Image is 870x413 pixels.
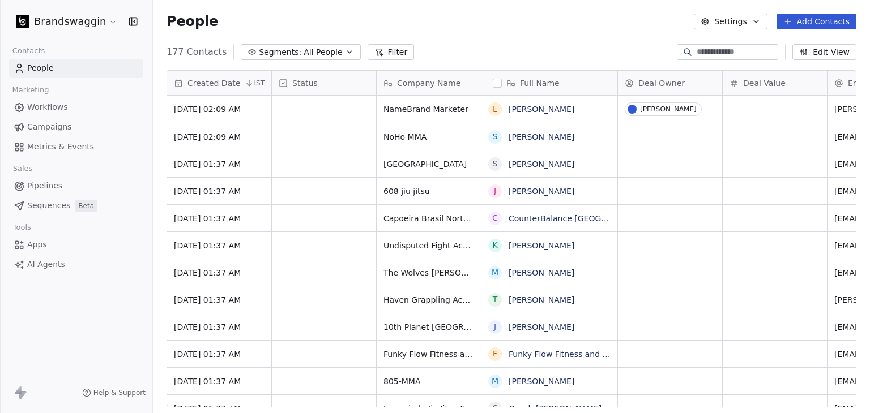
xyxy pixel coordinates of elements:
[75,200,97,212] span: Beta
[174,240,265,251] span: [DATE] 01:37 AM
[493,104,497,115] div: L
[492,266,498,278] div: M
[509,350,632,359] a: Funky Flow Fitness and Jiu Jitsu
[187,78,240,89] span: Created Date
[27,62,54,74] span: People
[7,81,54,98] span: Marketing
[167,71,271,95] div: Created DateIST
[7,42,50,59] span: Contacts
[34,14,106,29] span: Brandswaggin
[481,71,617,95] div: Full Name
[8,219,36,236] span: Tools
[16,15,29,28] img: Untitled%20design%20(7).jpg
[93,388,146,397] span: Help & Support
[792,44,856,60] button: Edit View
[174,104,265,115] span: [DATE] 02:09 AM
[640,105,697,113] div: [PERSON_NAME]
[509,241,574,250] a: [PERSON_NAME]
[383,321,474,333] span: 10th Planet [GEOGRAPHIC_DATA]
[174,376,265,387] span: [DATE] 01:37 AM
[383,376,474,387] span: 805-MMA
[254,79,265,88] span: IST
[9,118,143,136] a: Campaigns
[509,214,658,223] a: CounterBalance [GEOGRAPHIC_DATA]
[304,46,342,58] span: All People
[383,158,474,170] span: [GEOGRAPHIC_DATA]
[9,255,143,274] a: AI Agents
[848,78,870,89] span: Email
[9,235,143,254] a: Apps
[27,101,68,113] span: Workflows
[27,239,47,251] span: Apps
[383,213,474,224] span: Capoeira Brasil Northeast LA
[520,78,560,89] span: Full Name
[509,268,574,277] a: [PERSON_NAME]
[383,349,474,360] span: Funky Flow Fitness and Jiu Jitsu
[777,14,856,29] button: Add Contacts
[9,137,143,156] a: Metrics & Events
[509,377,574,386] a: [PERSON_NAME]
[27,141,94,153] span: Metrics & Events
[272,71,376,95] div: Status
[383,294,474,306] span: Haven Grappling Academy
[494,321,496,333] div: J
[27,200,70,212] span: Sequences
[383,267,474,278] span: The Wolves [PERSON_NAME] South Gate
[368,44,415,60] button: Filter
[259,46,301,58] span: Segments:
[383,186,474,197] span: 608 jiu jitsu
[743,78,786,89] span: Deal Value
[167,96,272,407] div: grid
[509,105,574,114] a: [PERSON_NAME]
[509,160,574,169] a: [PERSON_NAME]
[492,239,497,251] div: K
[9,59,143,78] a: People
[492,212,498,224] div: C
[383,104,474,115] span: NameBrand Marketer
[174,267,265,278] span: [DATE] 01:37 AM
[638,78,685,89] span: Deal Owner
[174,294,265,306] span: [DATE] 01:37 AM
[174,158,265,170] span: [DATE] 01:37 AM
[292,78,318,89] span: Status
[27,259,65,270] span: AI Agents
[9,196,143,215] a: SequencesBeta
[14,12,120,31] button: Brandswaggin
[167,45,227,59] span: 177 Contacts
[493,131,498,143] div: S
[9,98,143,117] a: Workflows
[509,132,574,141] a: [PERSON_NAME]
[509,187,574,196] a: [PERSON_NAME]
[723,71,827,95] div: Deal Value
[383,131,474,143] span: NoHo MMA
[509,404,688,413] a: Coach [PERSON_NAME] and [PERSON_NAME]
[174,213,265,224] span: [DATE] 01:37 AM
[509,295,574,304] a: [PERSON_NAME]
[174,321,265,333] span: [DATE] 01:37 AM
[174,131,265,143] span: [DATE] 02:09 AM
[174,186,265,197] span: [DATE] 01:37 AM
[9,177,143,195] a: Pipelines
[383,240,474,251] span: Undisputed Fight Academy
[8,160,37,177] span: Sales
[509,322,574,332] a: [PERSON_NAME]
[694,14,767,29] button: Settings
[82,388,146,397] a: Help & Support
[174,349,265,360] span: [DATE] 01:37 AM
[27,121,71,133] span: Campaigns
[167,13,218,30] span: People
[377,71,481,95] div: Company Name
[397,78,460,89] span: Company Name
[493,158,498,170] div: S
[27,180,62,192] span: Pipelines
[493,294,498,306] div: T
[492,375,498,387] div: M
[618,71,722,95] div: Deal Owner
[493,348,497,360] div: F
[494,185,496,197] div: J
